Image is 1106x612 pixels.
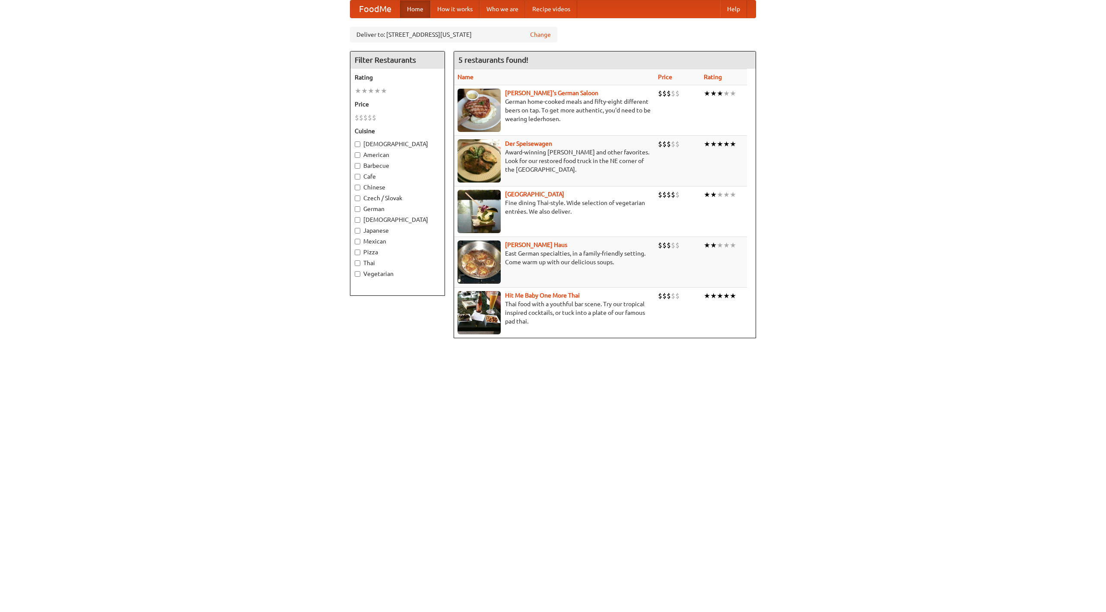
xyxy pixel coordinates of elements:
label: German [355,205,440,213]
a: Home [400,0,430,18]
p: Award-winning [PERSON_NAME] and other favorites. Look for our restored food truck in the NE corne... [458,148,651,174]
input: American [355,152,360,158]
p: German home-cooked meals and fifty-eight different beers on tap. To get more authentic, you'd nee... [458,97,651,123]
a: [PERSON_NAME]'s German Saloon [505,90,598,96]
li: $ [662,190,667,199]
a: Price [658,74,672,80]
a: FoodMe [350,0,400,18]
li: $ [662,240,667,250]
li: $ [658,240,662,250]
li: $ [667,190,671,199]
li: ★ [704,89,710,98]
li: $ [658,89,662,98]
label: Mexican [355,237,440,246]
li: ★ [710,291,717,301]
input: [DEMOGRAPHIC_DATA] [355,141,360,147]
input: Cafe [355,174,360,179]
b: Hit Me Baby One More Thai [505,292,580,299]
li: ★ [730,240,736,250]
li: $ [363,113,368,122]
li: $ [667,89,671,98]
label: Pizza [355,248,440,256]
a: Der Speisewagen [505,140,552,147]
li: $ [671,190,675,199]
h5: Cuisine [355,127,440,135]
li: $ [675,240,680,250]
label: Barbecue [355,161,440,170]
input: Chinese [355,185,360,190]
li: ★ [723,89,730,98]
a: [GEOGRAPHIC_DATA] [505,191,564,198]
input: German [355,206,360,212]
input: [DEMOGRAPHIC_DATA] [355,217,360,223]
li: $ [658,139,662,149]
li: ★ [704,291,710,301]
li: ★ [704,139,710,149]
li: $ [675,139,680,149]
a: Recipe videos [525,0,577,18]
li: $ [671,240,675,250]
label: Vegetarian [355,269,440,278]
input: Japanese [355,228,360,234]
a: Name [458,74,474,80]
a: How it works [430,0,480,18]
input: Mexican [355,239,360,244]
h4: Filter Restaurants [350,51,445,69]
label: [DEMOGRAPHIC_DATA] [355,140,440,148]
label: Thai [355,259,440,267]
label: Czech / Slovak [355,194,440,202]
a: Who we are [480,0,525,18]
li: ★ [730,89,736,98]
p: East German specialties, in a family-friendly setting. Come warm up with our delicious soups. [458,249,651,266]
label: Chinese [355,183,440,192]
li: ★ [374,86,381,96]
h5: Rating [355,73,440,82]
p: Fine dining Thai-style. Wide selection of vegetarian entrées. We also deliver. [458,199,651,216]
li: ★ [704,240,710,250]
a: Change [530,30,551,39]
li: $ [671,89,675,98]
li: $ [671,291,675,301]
li: ★ [723,139,730,149]
li: ★ [730,291,736,301]
label: [DEMOGRAPHIC_DATA] [355,215,440,224]
li: $ [675,291,680,301]
h5: Price [355,100,440,109]
li: ★ [361,86,368,96]
li: $ [675,89,680,98]
li: $ [667,291,671,301]
li: ★ [723,190,730,199]
li: $ [372,113,376,122]
input: Thai [355,260,360,266]
input: Pizza [355,250,360,255]
li: $ [662,291,667,301]
li: $ [368,113,372,122]
li: ★ [710,190,717,199]
a: [PERSON_NAME] Haus [505,241,567,248]
img: satay.jpg [458,190,501,233]
li: ★ [381,86,387,96]
img: esthers.jpg [458,89,501,132]
li: ★ [710,139,717,149]
li: ★ [704,190,710,199]
li: $ [662,139,667,149]
input: Vegetarian [355,271,360,277]
a: Rating [704,74,722,80]
input: Czech / Slovak [355,195,360,201]
label: Cafe [355,172,440,181]
img: kohlhaus.jpg [458,240,501,284]
li: $ [667,139,671,149]
li: $ [658,190,662,199]
li: ★ [723,240,730,250]
li: $ [355,113,359,122]
li: $ [667,240,671,250]
li: $ [359,113,363,122]
li: ★ [717,139,723,149]
input: Barbecue [355,163,360,169]
a: Help [720,0,747,18]
li: $ [675,190,680,199]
